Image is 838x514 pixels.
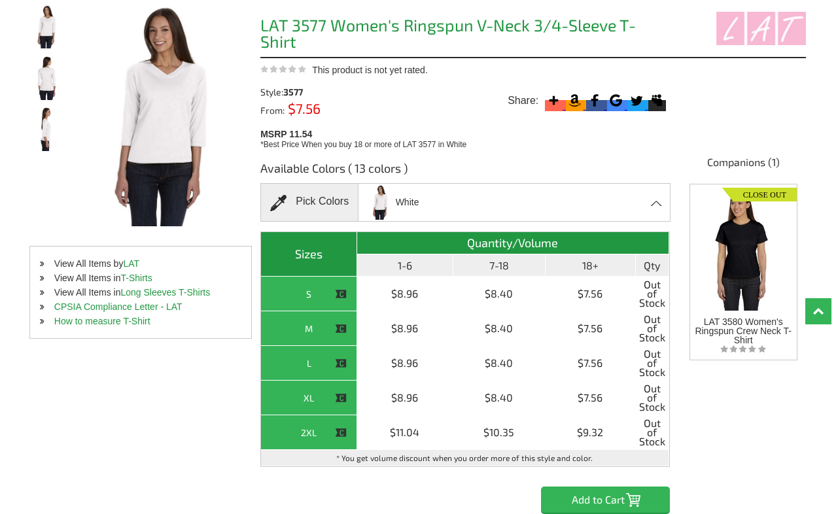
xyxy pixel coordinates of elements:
[722,184,796,201] img: Closeout
[508,94,538,107] span: Share:
[453,381,546,415] td: $8.40
[285,100,321,116] span: $7.56
[639,280,665,307] span: Out of Stock
[283,86,303,97] span: 3577
[54,301,183,312] a: CPSIA Compliance Letter - LAT
[264,286,353,302] div: S
[261,450,669,466] td: * You get volume discount when you order more of this style and color.
[335,358,347,369] img: This item is CLOSEOUT!
[312,65,428,75] span: This product is not yet rated.
[264,320,353,337] div: M
[546,381,636,415] td: $7.56
[30,256,251,271] li: View All Items by
[357,254,453,277] th: 1-6
[716,12,806,45] img: LAT
[639,349,665,377] span: Out of Stock
[335,392,347,404] img: This item is CLOSEOUT!
[453,277,546,311] td: $8.40
[261,232,357,277] th: Sizes
[627,92,645,109] svg: Twitter
[805,298,831,324] a: Top
[545,92,563,109] svg: More
[29,5,64,48] img: LAT 3577 Women's Ringspun V-Neck 3/4-Sleeve T-Shirt
[636,254,669,277] th: Qty
[680,155,806,176] h4: Companions (1)
[639,384,665,411] span: Out of Stock
[260,103,364,115] div: From:
[695,317,792,345] span: LAT 3580 Women's Ringspun Crew Neck T-Shirt
[357,277,453,311] td: $8.96
[648,92,666,109] svg: Myspace
[357,232,669,254] th: Quantity/Volume
[260,17,669,54] h1: LAT 3577 Women's Ringspun V-Neck 3/4-Sleeve T-Shirt
[30,271,251,285] li: View All Items in
[29,56,64,100] img: LAT 3577 Women's Ringspun V-Neck 3/4-Sleeve T-Shirt
[260,126,673,150] div: MSRP 11.54
[541,487,670,513] input: Add to Cart
[453,415,546,450] td: $10.35
[30,285,251,300] li: View All Items in
[694,184,792,345] a: Closeout LAT 3580 Women's Ringspun Crew Neck T-Shirt
[546,254,636,277] th: 18+
[366,185,394,220] img: White
[639,419,665,446] span: Out of Stock
[546,277,636,311] td: $7.56
[335,288,347,300] img: This item is CLOSEOUT!
[260,160,669,183] h3: Available Colors ( 13 colors )
[264,424,353,441] div: 2XL
[396,191,419,214] span: White
[54,316,150,326] a: How to measure T-Shirt
[546,346,636,381] td: $7.56
[546,415,636,450] td: $9.32
[264,390,353,406] div: XL
[453,346,546,381] td: $8.40
[121,273,152,283] a: T-Shirts
[121,287,211,298] a: Long Sleeves T-Shirts
[566,92,584,109] svg: Amazon
[335,427,347,439] img: This item is CLOSEOUT!
[260,88,364,97] div: Style:
[357,311,453,346] td: $8.96
[357,415,453,450] td: $11.04
[260,65,306,73] img: This product is not yet rated.
[639,315,665,342] span: Out of Stock
[264,355,353,371] div: L
[546,311,636,346] td: $7.56
[335,323,347,335] img: This item is CLOSEOUT!
[260,183,358,222] div: Pick Colors
[586,92,604,109] svg: Facebook
[607,92,625,109] svg: Google Bookmark
[29,107,64,151] img: LAT 3577 Women's Ringspun V-Neck 3/4-Sleeve T-Shirt
[720,345,766,353] img: listing_empty_star.svg
[123,258,139,269] a: LAT
[357,346,453,381] td: $8.96
[453,254,546,277] th: 7-18
[453,311,546,346] td: $8.40
[260,140,466,149] span: *Best Price When you buy 18 or more of LAT 3577 in White
[357,381,453,415] td: $8.96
